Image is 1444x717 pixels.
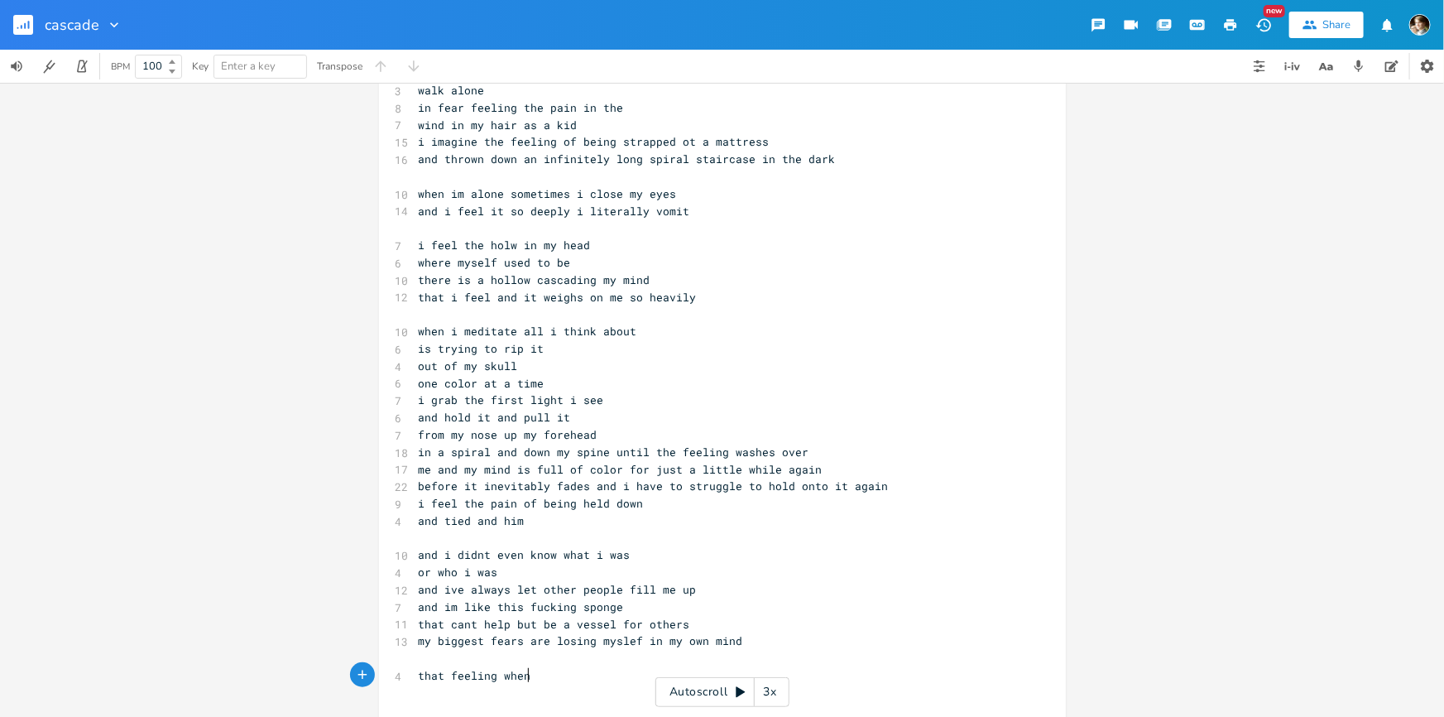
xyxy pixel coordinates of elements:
span: and im like this fucking sponge [419,599,624,614]
span: that i feel and it weighs on me so heavily [419,290,697,305]
span: Enter a key [221,59,276,74]
div: Key [192,61,209,71]
span: cascade [45,17,99,32]
span: from my nose up my forehead [419,427,597,442]
span: walk alone [419,83,485,98]
span: that cant help but be a vessel for others [419,617,690,632]
span: one color at a time [419,376,544,391]
span: and tied and him [419,513,525,528]
div: Share [1322,17,1350,32]
span: my biggest fears are losing myslef in my own mind [419,633,743,648]
span: i imagine the feeling of being strapped ot a mattress [419,134,770,149]
div: BPM [111,62,130,71]
span: and i didnt even know what i was [419,547,631,562]
span: is trying to rip it [419,341,544,356]
span: and i feel it so deeply i literally vomit [419,204,690,219]
div: Transpose [317,61,362,71]
span: when i meditate all i think about [419,324,637,339]
span: and thrown down an infinitely long spiral staircase in the dark [419,152,836,166]
span: that feeling when [419,668,531,683]
span: out of my skull [419,358,518,373]
span: i feel the pain of being held down [419,496,644,511]
div: New [1264,5,1285,17]
span: there is a hollow cascading my mind [419,272,650,287]
span: and hold it and pull it [419,410,571,425]
span: i feel the holw in my head [419,238,591,253]
button: Share [1289,12,1364,38]
button: New [1247,10,1280,40]
span: in fear feeling the pain in the [419,100,624,115]
span: before it inevitably fades and i have to struggle to hold onto it again [419,479,889,493]
span: when im alone sometimes i close my eyes [419,186,677,201]
span: me and my mind is full of color for just a little while again [419,462,823,477]
span: and ive always let other people fill me up [419,582,697,597]
span: or who i was [419,565,498,580]
span: wind in my hair as a kid [419,118,578,132]
div: Autoscroll [655,677,789,707]
span: i grab the first light i see [419,392,604,407]
span: in a spiral and down my spine until the feeling washes over [419,445,809,460]
img: Robert Wise [1409,14,1431,36]
div: 3x [755,677,784,707]
span: where myself used to be [419,255,571,270]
